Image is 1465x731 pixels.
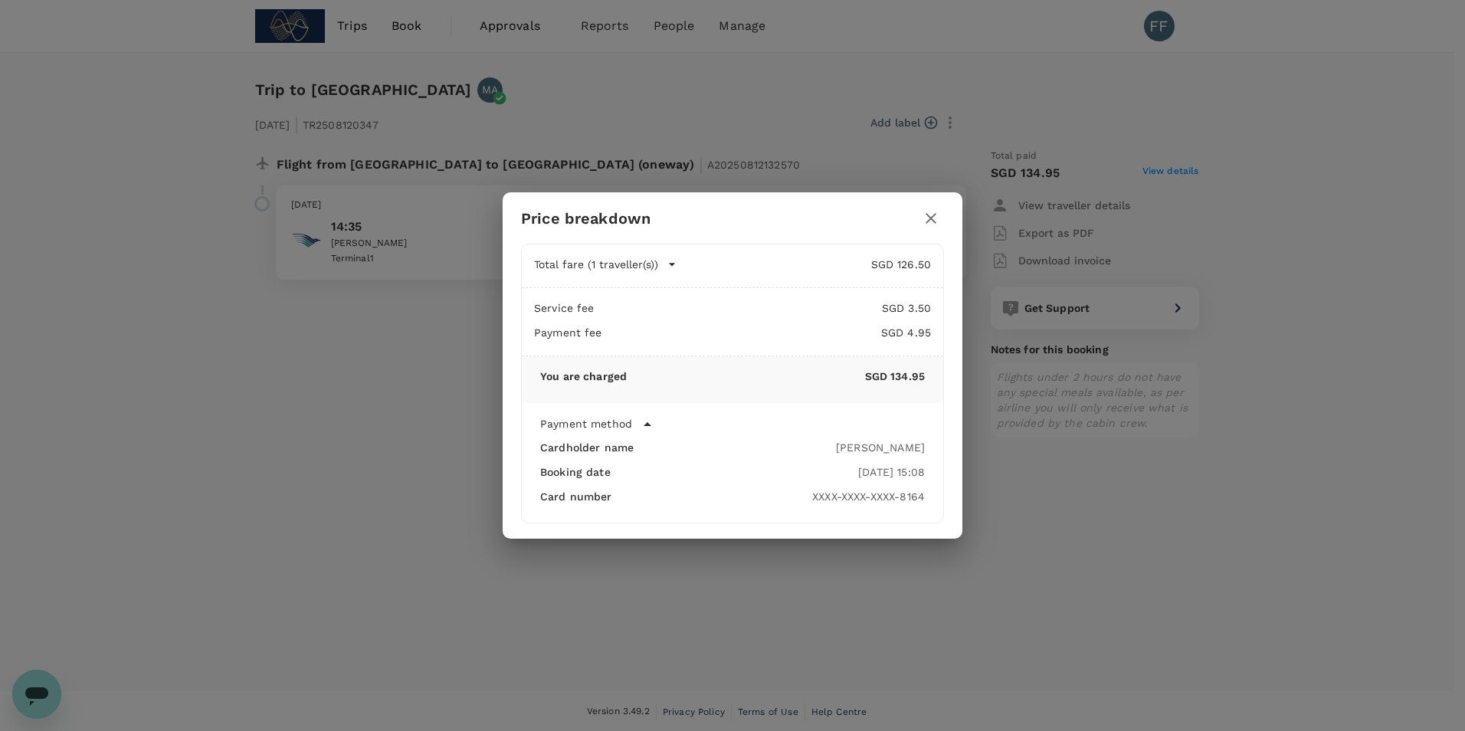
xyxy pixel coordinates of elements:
div: Card number [540,489,812,504]
div: XXXX-XXXX-XXXX-8164 [812,489,925,504]
div: [PERSON_NAME] [836,440,925,455]
button: Total fare (1 traveller(s)) [534,257,677,272]
p: SGD 4.95 [602,325,931,340]
p: SGD 126.50 [677,257,931,272]
p: SGD 134.95 [627,369,925,384]
p: You are charged [540,369,627,384]
p: Service fee [534,300,595,316]
p: SGD 3.50 [595,300,931,316]
div: Cardholder name [540,440,836,455]
h6: Price breakdown [521,206,651,231]
p: Total fare (1 traveller(s)) [534,257,658,272]
p: Payment method [540,416,632,431]
p: Payment fee [534,325,602,340]
div: Booking date [540,464,858,480]
div: [DATE] 15:08 [858,464,925,480]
